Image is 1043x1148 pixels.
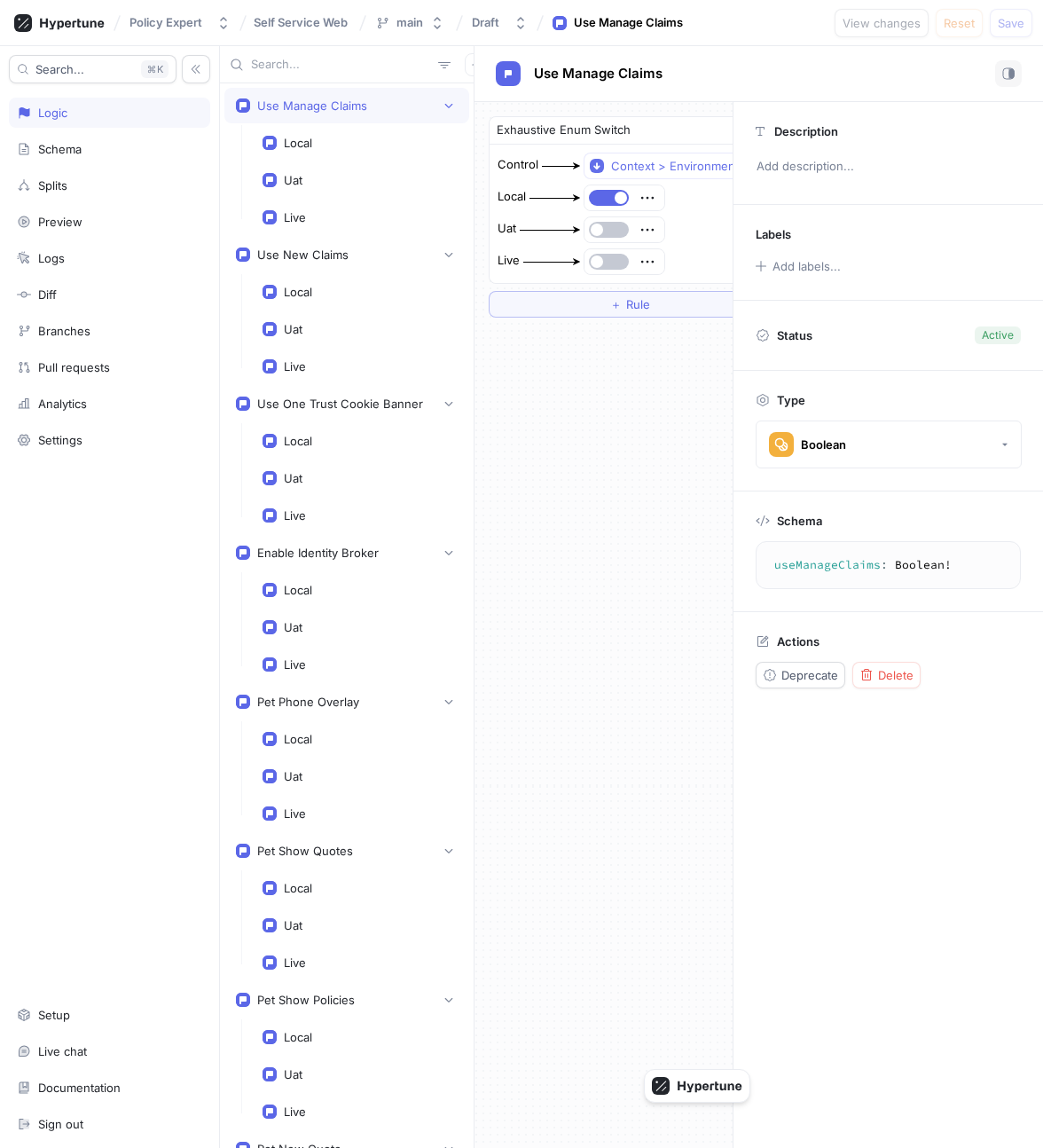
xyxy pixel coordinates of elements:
span: Save [998,18,1024,28]
div: Preview [38,215,82,229]
textarea: useManageClaims: Boolean! [764,549,1013,581]
button: Draft [465,8,535,37]
button: Add labels... [749,255,845,278]
div: Live [284,1105,306,1119]
button: main [368,8,451,37]
div: Documentation [38,1081,121,1095]
div: Uat [284,173,302,187]
div: Setup [38,1008,70,1022]
div: Splits [38,178,67,193]
button: Deprecate [756,662,845,688]
div: Local [498,188,526,206]
div: Logic [38,106,67,120]
div: Diff [38,287,57,302]
div: Add labels... [772,261,841,272]
div: Local [284,1030,312,1044]
div: Exhaustive Enum Switch [497,122,631,139]
span: Reset [944,18,975,28]
button: Reset [936,9,983,37]
div: Branches [38,324,90,338]
div: Use One Trust Cookie Banner [257,397,423,411]
div: Schema [38,142,82,156]
div: Pet Show Policies [257,993,355,1007]
span: Search... [35,64,84,75]
button: View changes [835,9,929,37]
div: Use Manage Claims [574,14,683,32]
p: Add description... [749,152,1028,182]
div: Logs [38,251,65,265]
div: Pet Show Quotes [257,844,353,858]
div: Uat [284,322,302,336]
div: Uat [284,769,302,783]
div: Pet Phone Overlay [257,695,359,709]
div: Live [284,806,306,821]
span: Self Service Web [254,16,348,28]
div: Local [284,881,312,895]
div: Live chat [38,1044,87,1058]
input: Search... [251,56,431,74]
div: Uat [498,220,516,238]
p: Description [774,124,838,138]
p: Status [777,323,812,348]
div: Sign out [38,1117,83,1131]
div: Live [498,252,520,270]
div: Policy Expert [129,15,202,30]
span: Deprecate [781,670,838,680]
div: Live [284,955,306,970]
span: Delete [878,670,914,680]
button: Context > Environment [584,153,747,179]
span: Rule [626,299,650,310]
p: Schema [777,514,822,528]
button: Policy Expert [122,8,238,37]
span: View changes [843,18,921,28]
div: Live [284,359,306,373]
p: Labels [756,227,791,241]
div: Uat [284,620,302,634]
div: K [141,60,169,78]
div: Live [284,508,306,523]
div: Uat [284,918,302,932]
div: Use New Claims [257,248,349,262]
div: Uat [284,471,302,485]
div: Control [498,156,538,174]
a: Documentation [9,1073,210,1103]
p: Type [777,393,805,407]
div: Live [284,210,306,224]
div: Local [284,434,312,448]
div: Enable Identity Broker [257,546,379,560]
button: Delete [852,662,921,688]
div: Active [982,327,1014,343]
p: Actions [777,634,819,649]
div: Analytics [38,397,87,411]
span: Use Manage Claims [534,67,663,81]
div: Settings [38,433,82,447]
div: Context > Environment [611,159,739,174]
div: Live [284,657,306,672]
div: Uat [284,1067,302,1081]
button: Boolean [756,421,1022,468]
div: main [396,15,423,30]
div: Use Manage Claims [257,98,367,113]
span: ＋ [610,299,622,310]
div: Draft [472,15,499,30]
div: Local [284,285,312,299]
div: Local [284,732,312,746]
div: Local [284,136,312,150]
div: Local [284,583,312,597]
button: Search...K [9,55,176,83]
button: Save [990,9,1032,37]
div: Boolean [801,437,846,452]
div: Pull requests [38,360,110,374]
button: ＋Rule [489,291,771,318]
